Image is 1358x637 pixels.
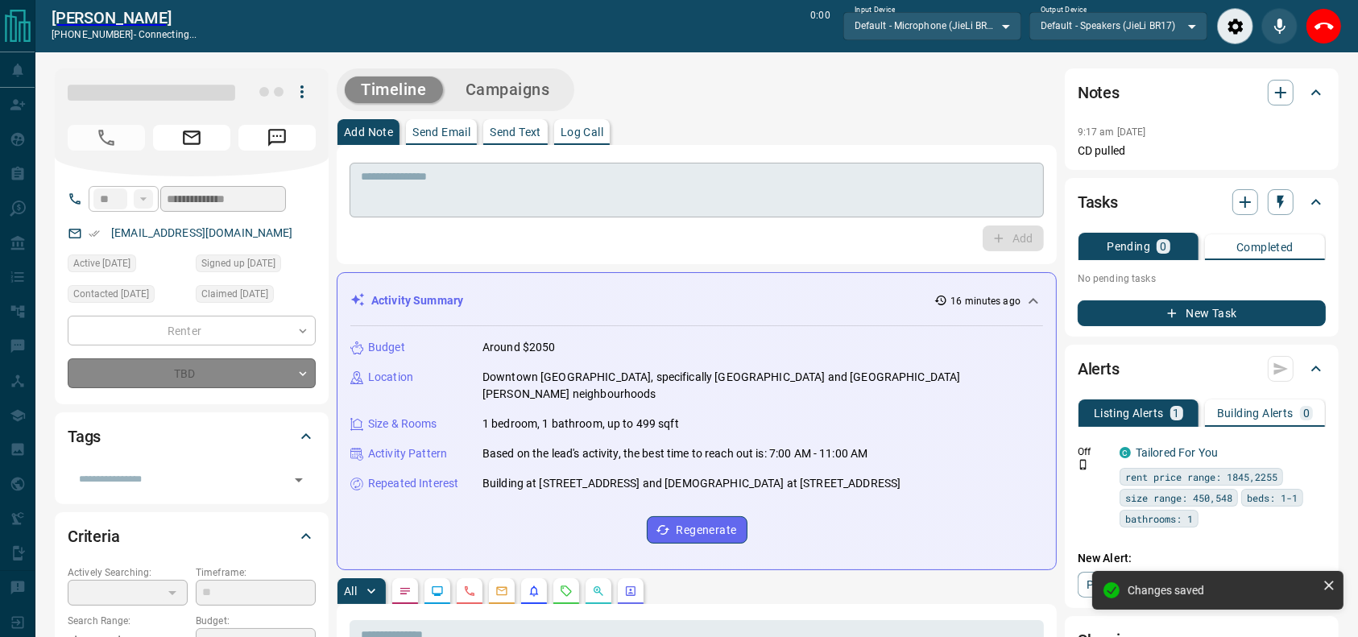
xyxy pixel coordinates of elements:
[495,585,508,598] svg: Emails
[68,565,188,580] p: Actively Searching:
[68,523,120,549] h2: Criteria
[1125,469,1277,485] span: rent price range: 1845,2255
[68,358,316,388] div: TBD
[368,445,447,462] p: Activity Pattern
[1261,8,1298,44] div: Mute
[482,339,556,356] p: Around $2050
[1107,241,1150,252] p: Pending
[52,27,197,42] p: [PHONE_NUMBER] -
[196,285,316,308] div: Sun Aug 10 2025
[1217,407,1294,419] p: Building Alerts
[1247,490,1298,506] span: beds: 1-1
[1174,407,1180,419] p: 1
[73,255,130,271] span: Active [DATE]
[368,475,458,492] p: Repeated Interest
[1078,350,1326,388] div: Alerts
[1217,8,1253,44] div: Audio Settings
[1306,8,1342,44] div: End Call
[368,339,405,356] p: Budget
[855,5,896,15] label: Input Device
[368,369,413,386] p: Location
[1078,73,1326,112] div: Notes
[482,416,679,432] p: 1 bedroom, 1 bathroom, up to 499 sqft
[1078,183,1326,221] div: Tasks
[1078,267,1326,291] p: No pending tasks
[196,565,316,580] p: Timeframe:
[810,8,830,44] p: 0:00
[399,585,412,598] svg: Notes
[1236,242,1294,253] p: Completed
[139,29,197,40] span: connecting...
[647,516,747,544] button: Regenerate
[288,469,310,491] button: Open
[1041,5,1087,15] label: Output Device
[344,126,393,138] p: Add Note
[482,475,901,492] p: Building at [STREET_ADDRESS] and [DEMOGRAPHIC_DATA] at [STREET_ADDRESS]
[624,585,637,598] svg: Agent Actions
[111,226,293,239] a: [EMAIL_ADDRESS][DOMAIN_NAME]
[350,286,1043,316] div: Activity Summary16 minutes ago
[68,517,316,556] div: Criteria
[431,585,444,598] svg: Lead Browsing Activity
[1078,300,1326,326] button: New Task
[412,126,470,138] p: Send Email
[1078,572,1161,598] a: Property
[196,614,316,628] p: Budget:
[68,614,188,628] p: Search Range:
[482,369,1043,403] p: Downtown [GEOGRAPHIC_DATA], specifically [GEOGRAPHIC_DATA] and [GEOGRAPHIC_DATA][PERSON_NAME] nei...
[1125,490,1232,506] span: size range: 450,548
[68,125,145,151] span: Call
[1078,80,1120,105] h2: Notes
[201,255,275,271] span: Signed up [DATE]
[843,12,1021,39] div: Default - Microphone (JieLi BR17)
[1160,241,1166,252] p: 0
[1029,12,1207,39] div: Default - Speakers (JieLi BR17)
[68,254,188,277] div: Sun Aug 10 2025
[89,228,100,239] svg: Email Verified
[1078,445,1110,459] p: Off
[238,125,316,151] span: Message
[1094,407,1164,419] p: Listing Alerts
[201,286,268,302] span: Claimed [DATE]
[561,126,603,138] p: Log Call
[592,585,605,598] svg: Opportunities
[68,417,316,456] div: Tags
[1125,511,1193,527] span: bathrooms: 1
[1078,126,1146,138] p: 9:17 am [DATE]
[1120,447,1131,458] div: condos.ca
[463,585,476,598] svg: Calls
[490,126,541,138] p: Send Text
[68,424,101,449] h2: Tags
[449,77,566,103] button: Campaigns
[528,585,540,598] svg: Listing Alerts
[345,77,443,103] button: Timeline
[1128,584,1316,597] div: Changes saved
[1078,459,1089,470] svg: Push Notification Only
[1078,189,1118,215] h2: Tasks
[73,286,149,302] span: Contacted [DATE]
[344,585,357,597] p: All
[1303,407,1310,419] p: 0
[68,316,316,345] div: Renter
[1078,356,1120,382] h2: Alerts
[68,285,188,308] div: Sun Aug 10 2025
[153,125,230,151] span: Email
[1078,550,1326,567] p: New Alert:
[196,254,316,277] div: Sun Aug 03 2025
[371,292,463,309] p: Activity Summary
[1078,143,1326,159] p: CD pulled
[560,585,573,598] svg: Requests
[368,416,437,432] p: Size & Rooms
[1136,446,1218,459] a: Tailored For You
[950,294,1021,308] p: 16 minutes ago
[52,8,197,27] a: [PERSON_NAME]
[482,445,867,462] p: Based on the lead's activity, the best time to reach out is: 7:00 AM - 11:00 AM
